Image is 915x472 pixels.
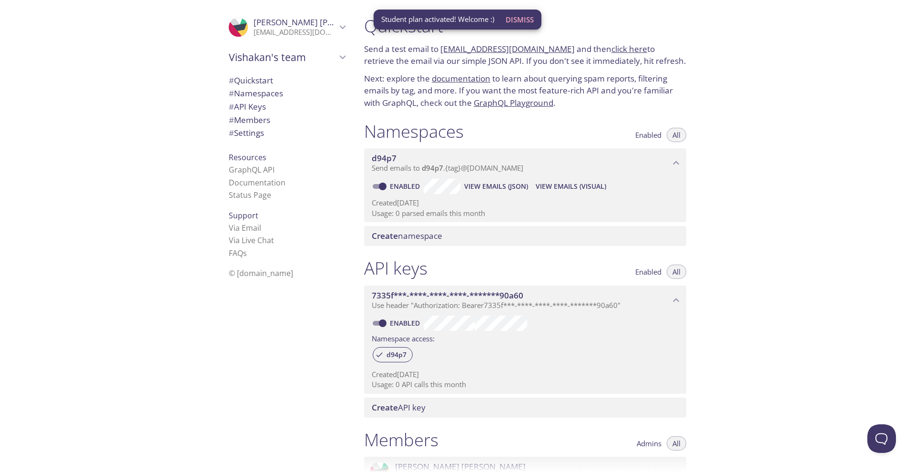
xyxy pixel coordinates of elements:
span: Members [229,114,270,125]
span: [PERSON_NAME] [PERSON_NAME] [254,17,384,28]
button: Admins [631,436,667,451]
p: Usage: 0 parsed emails this month [372,208,679,218]
div: Quickstart [221,74,353,87]
a: documentation [432,73,490,84]
span: API Keys [229,101,266,112]
div: Namespaces [221,87,353,100]
div: API Keys [221,100,353,113]
span: Quickstart [229,75,273,86]
button: View Emails (Visual) [532,179,610,194]
span: Send emails to . {tag} @[DOMAIN_NAME] [372,163,523,173]
a: GraphQL API [229,164,274,175]
span: Create [372,402,398,413]
h1: Members [364,429,438,451]
div: Create namespace [364,226,686,246]
span: Namespaces [229,88,283,99]
button: Enabled [630,265,667,279]
p: Created [DATE] [372,369,679,380]
a: Documentation [229,177,285,188]
span: Support [229,210,258,221]
span: View Emails (Visual) [536,181,606,192]
div: d94p7 namespace [364,148,686,178]
span: Student plan activated! Welcome :) [381,14,494,24]
span: # [229,101,234,112]
a: Status Page [229,190,271,200]
div: d94p7 [373,347,413,362]
p: Send a test email to and then to retrieve the email via our simple JSON API. If you don't see it ... [364,43,686,67]
a: click here [611,43,647,54]
span: d94p7 [381,350,412,359]
div: Vishakan Umapathy [221,11,353,43]
span: View Emails (JSON) [464,181,528,192]
a: Via Live Chat [229,235,274,246]
span: # [229,127,234,138]
a: Via Email [229,223,261,233]
button: Dismiss [502,10,538,29]
span: # [229,114,234,125]
div: Create API Key [364,398,686,418]
p: Next: explore the to learn about querying spam reports, filtering emails by tag, and more. If you... [364,72,686,109]
span: Dismiss [506,13,534,26]
p: [EMAIL_ADDRESS][DOMAIN_NAME] [254,28,336,37]
a: [EMAIL_ADDRESS][DOMAIN_NAME] [440,43,575,54]
button: All [667,265,686,279]
button: View Emails (JSON) [460,179,532,194]
a: Enabled [388,182,424,191]
div: Team Settings [221,126,353,140]
span: Vishakan's team [229,51,336,64]
span: # [229,88,234,99]
div: Vishakan's team [221,45,353,70]
label: Namespace access: [372,331,435,345]
span: © [DOMAIN_NAME] [229,268,293,278]
h1: Quickstart [364,15,686,37]
div: Members [221,113,353,127]
span: s [243,248,247,258]
span: API key [372,402,426,413]
span: Settings [229,127,264,138]
span: namespace [372,230,442,241]
a: GraphQL Playground [474,97,553,108]
span: d94p7 [372,153,396,164]
span: Create [372,230,398,241]
a: FAQ [229,248,247,258]
p: Usage: 0 API calls this month [372,380,679,390]
h1: API keys [364,257,427,279]
span: # [229,75,234,86]
span: d94p7 [422,163,443,173]
button: Enabled [630,128,667,142]
button: All [667,128,686,142]
p: Created [DATE] [372,198,679,208]
button: All [667,436,686,451]
iframe: Help Scout Beacon - Open [867,424,896,453]
a: Enabled [388,318,424,328]
h1: Namespaces [364,121,464,142]
span: Resources [229,152,266,163]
